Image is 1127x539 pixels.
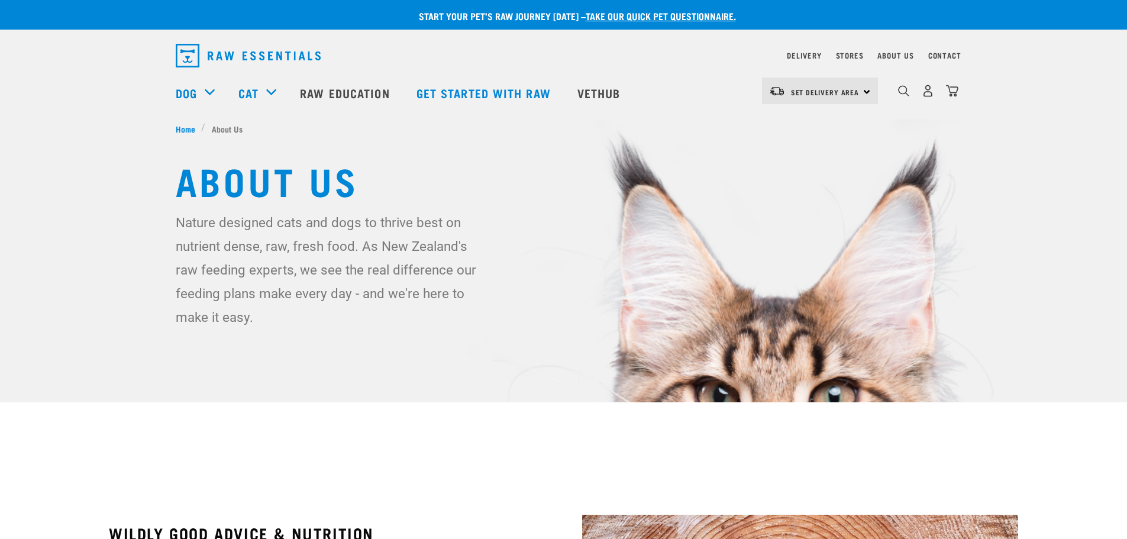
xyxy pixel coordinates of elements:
[176,122,195,135] span: Home
[928,53,961,57] a: Contact
[836,53,864,57] a: Stores
[898,85,909,96] img: home-icon-1@2x.png
[176,122,952,135] nav: breadcrumbs
[288,69,404,117] a: Raw Education
[176,211,486,329] p: Nature designed cats and dogs to thrive best on nutrient dense, raw, fresh food. As New Zealand's...
[946,85,958,97] img: home-icon@2x.png
[176,84,197,102] a: Dog
[566,69,635,117] a: Vethub
[405,69,566,117] a: Get started with Raw
[769,86,785,96] img: van-moving.png
[166,39,961,72] nav: dropdown navigation
[586,13,736,18] a: take our quick pet questionnaire.
[877,53,913,57] a: About Us
[176,122,202,135] a: Home
[791,90,860,94] span: Set Delivery Area
[238,84,259,102] a: Cat
[922,85,934,97] img: user.png
[176,159,952,201] h1: About Us
[176,44,321,67] img: Raw Essentials Logo
[787,53,821,57] a: Delivery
